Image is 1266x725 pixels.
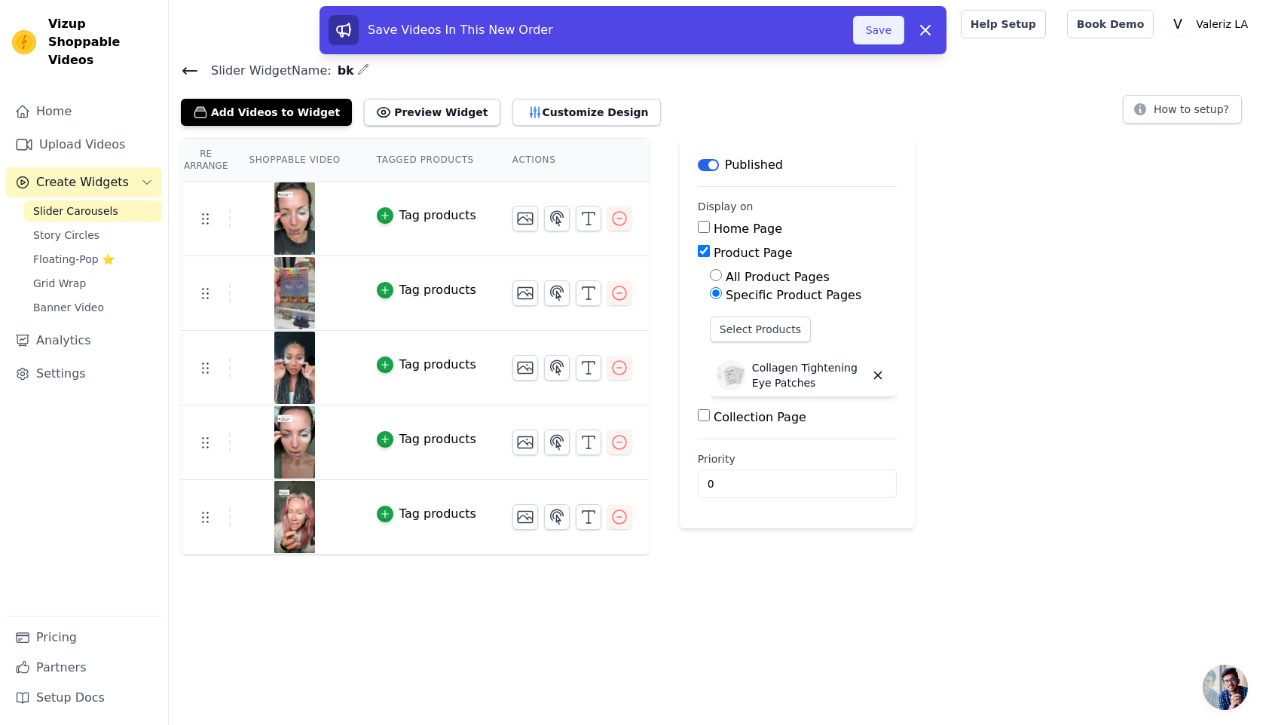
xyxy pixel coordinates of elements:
[512,280,538,306] button: Change Thumbnail
[6,326,162,356] a: Analytics
[494,139,650,182] th: Actions
[512,504,538,530] button: Change Thumbnail
[512,355,538,381] button: Change Thumbnail
[726,270,830,284] label: All Product Pages
[181,139,231,182] th: Re Arrange
[714,410,806,424] label: Collection Page
[368,23,553,37] span: Save Videos In This New Order
[377,281,476,299] button: Tag products
[231,139,358,182] th: Shoppable Video
[710,317,811,342] button: Select Products
[698,199,754,214] legend: Display on
[512,206,538,231] button: Change Thumbnail
[274,406,316,479] img: vizup-images-81b7.png
[274,257,316,329] img: vizup-images-75ce.png
[399,356,476,374] div: Tag products
[1203,665,1248,710] a: Open chat
[24,225,162,246] a: Story Circles
[24,200,162,222] a: Slider Carousels
[24,297,162,318] a: Banner Video
[399,206,476,225] div: Tag products
[33,228,99,243] span: Story Circles
[714,246,793,260] label: Product Page
[24,249,162,270] a: Floating-Pop ⭐
[512,99,661,126] button: Customize Design
[332,62,354,80] span: bk
[357,60,369,81] div: Edit Name
[6,683,162,713] a: Setup Docs
[181,99,352,126] button: Add Videos to Widget
[865,362,891,388] button: Delete widget
[33,300,104,315] span: Banner Video
[399,505,476,523] div: Tag products
[364,99,500,126] button: Preview Widget
[377,356,476,374] button: Tag products
[714,222,782,236] label: Home Page
[36,173,129,191] span: Create Widgets
[377,206,476,225] button: Tag products
[698,451,897,467] label: Priority
[33,276,86,291] span: Grid Wrap
[6,130,162,160] a: Upload Videos
[752,360,865,390] p: Collagen Tightening Eye Patches
[24,273,162,294] a: Grid Wrap
[726,288,861,302] label: Specific Product Pages
[716,360,746,390] img: Collagen Tightening Eye Patches
[725,156,783,174] p: Published
[274,332,316,404] img: vizup-images-9da0.png
[377,430,476,448] button: Tag products
[199,62,332,80] span: Slider Widget Name:
[6,623,162,653] a: Pricing
[6,359,162,389] a: Settings
[853,16,904,44] button: Save
[274,481,316,553] img: vizup-images-e59c.png
[359,139,494,182] th: Tagged Products
[1123,95,1242,124] button: How to setup?
[274,182,316,255] img: vizup-images-51af.png
[1123,106,1242,120] a: How to setup?
[33,203,118,219] span: Slider Carousels
[399,430,476,448] div: Tag products
[6,96,162,127] a: Home
[377,505,476,523] button: Tag products
[6,167,162,197] button: Create Widgets
[33,252,115,267] span: Floating-Pop ⭐
[399,281,476,299] div: Tag products
[6,653,162,683] a: Partners
[512,430,538,455] button: Change Thumbnail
